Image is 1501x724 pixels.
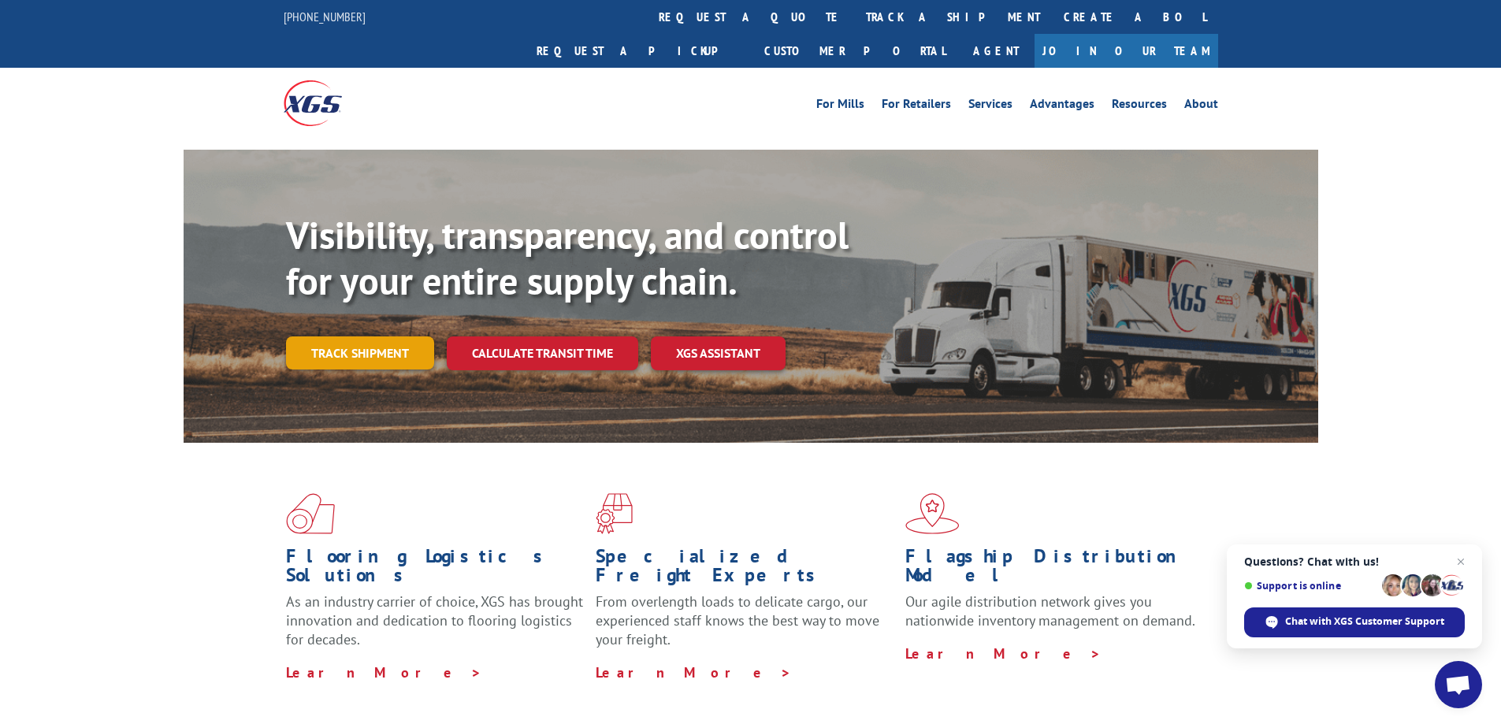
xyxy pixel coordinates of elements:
a: Track shipment [286,336,434,369]
img: xgs-icon-focused-on-flooring-red [596,493,633,534]
a: Resources [1112,98,1167,115]
a: Join Our Team [1035,34,1218,68]
img: xgs-icon-flagship-distribution-model-red [905,493,960,534]
a: Calculate transit time [447,336,638,370]
h1: Flagship Distribution Model [905,547,1203,592]
span: Our agile distribution network gives you nationwide inventory management on demand. [905,592,1195,629]
a: XGS ASSISTANT [651,336,786,370]
div: Chat with XGS Customer Support [1244,607,1465,637]
p: From overlength loads to delicate cargo, our experienced staff knows the best way to move your fr... [596,592,894,663]
a: Services [968,98,1012,115]
h1: Specialized Freight Experts [596,547,894,592]
b: Visibility, transparency, and control for your entire supply chain. [286,210,849,305]
a: For Mills [816,98,864,115]
a: [PHONE_NUMBER] [284,9,366,24]
a: For Retailers [882,98,951,115]
a: Request a pickup [525,34,752,68]
a: Learn More > [286,663,482,681]
a: Customer Portal [752,34,957,68]
a: Advantages [1030,98,1094,115]
a: About [1184,98,1218,115]
a: Learn More > [596,663,792,681]
span: Support is online [1244,580,1377,592]
a: Agent [957,34,1035,68]
a: Learn More > [905,644,1102,663]
span: Close chat [1451,552,1470,571]
span: Chat with XGS Customer Support [1285,614,1444,629]
span: Questions? Chat with us! [1244,555,1465,568]
img: xgs-icon-total-supply-chain-intelligence-red [286,493,335,534]
h1: Flooring Logistics Solutions [286,547,584,592]
span: As an industry carrier of choice, XGS has brought innovation and dedication to flooring logistics... [286,592,583,648]
div: Open chat [1435,661,1482,708]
